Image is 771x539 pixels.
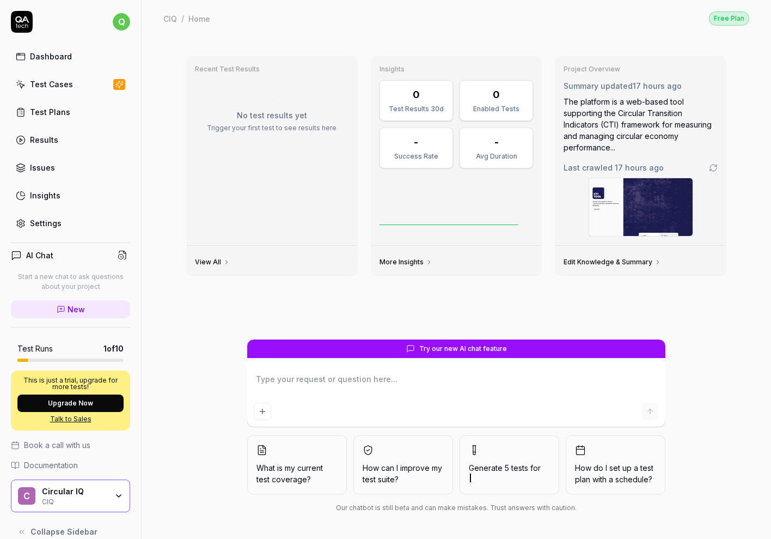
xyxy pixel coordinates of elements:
h3: Project Overview [564,65,718,74]
a: View All [195,258,230,267]
p: This is just a trial, upgrade for more tests! [17,377,124,390]
div: Results [30,134,58,146]
div: 0 [493,87,500,102]
div: - [494,135,499,149]
a: Book a call with us [11,439,130,451]
button: CCircular IQCIQ [11,480,130,512]
button: What is my current test coverage? [247,435,347,494]
span: q [113,13,130,31]
div: Test Results 30d [387,104,446,114]
div: The platform is a web-based tool supporting the Circular Transition Indicators (CTI) framework fo... [564,96,718,153]
div: Issues [30,162,55,173]
button: q [113,11,130,33]
span: How do I set up a test plan with a schedule? [575,462,656,485]
div: Test Cases [30,78,73,90]
h5: Test Runs [17,344,53,354]
div: Home [188,13,210,24]
a: Edit Knowledge & Summary [564,258,661,267]
button: Free Plan [709,11,749,26]
a: Settings [11,213,130,234]
div: Enabled Tests [467,104,526,114]
button: How do I set up a test plan with a schedule? [566,435,665,494]
span: Generate 5 tests for [469,462,550,485]
div: 0 [413,87,420,102]
button: How can I improve my test suite? [353,435,453,494]
a: New [11,300,130,318]
h3: Insights [380,65,534,74]
div: CIQ [42,496,107,505]
a: Dashboard [11,46,130,67]
div: / [181,13,184,24]
div: CIQ [163,13,177,24]
span: Collapse Sidebar [30,526,97,537]
span: How can I improve my test suite? [363,462,444,485]
span: 1 of 10 [103,343,124,354]
div: Success Rate [387,152,446,161]
a: More Insights [380,258,432,267]
a: Test Plans [11,101,130,123]
span: Documentation [24,459,78,471]
div: Dashboard [30,51,72,62]
a: Go to crawling settings [709,163,718,172]
div: Avg Duration [467,152,526,161]
p: Start a new chat to ask questions about your project [11,272,130,292]
div: Circular IQ [42,487,107,496]
h3: Recent Test Results [195,65,349,74]
p: No test results yet [195,110,349,121]
img: Screenshot [589,178,693,236]
a: Insights [11,185,130,206]
p: Trigger your first test to see results here [195,123,349,133]
div: Settings [30,217,62,229]
h4: AI Chat [26,250,53,261]
button: Add attachment [254,403,271,420]
div: Our chatbot is still beta and can make mistakes. Trust answers with caution. [247,503,665,513]
time: 17 hours ago [615,163,664,172]
a: Test Cases [11,74,130,95]
a: Issues [11,157,130,178]
span: Book a call with us [24,439,90,451]
time: 17 hours ago [633,81,682,90]
div: - [414,135,418,149]
a: Results [11,129,130,150]
span: C [18,487,35,505]
div: Test Plans [30,106,70,118]
a: Talk to Sales [17,414,124,424]
span: Summary updated [564,81,633,90]
span: Last crawled [564,162,664,173]
span: New [68,304,85,315]
span: What is my current test coverage? [256,462,338,485]
a: Documentation [11,459,130,471]
button: Generate 5 tests for [460,435,559,494]
span: Try our new AI chat feature [419,344,507,354]
div: Insights [30,190,60,201]
button: Upgrade Now [17,395,124,412]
